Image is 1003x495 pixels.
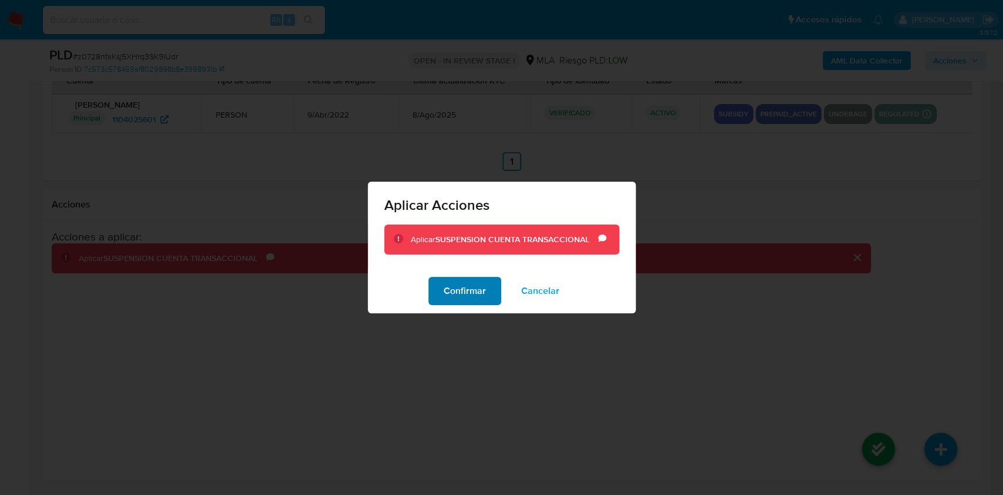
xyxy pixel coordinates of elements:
[506,277,575,305] button: Cancelar
[428,277,501,305] button: Confirmar
[444,278,486,304] span: Confirmar
[521,278,559,304] span: Cancelar
[384,198,619,212] span: Aplicar Acciones
[411,234,598,246] div: Aplicar
[435,233,589,245] b: SUSPENSION CUENTA TRANSACCIONAL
